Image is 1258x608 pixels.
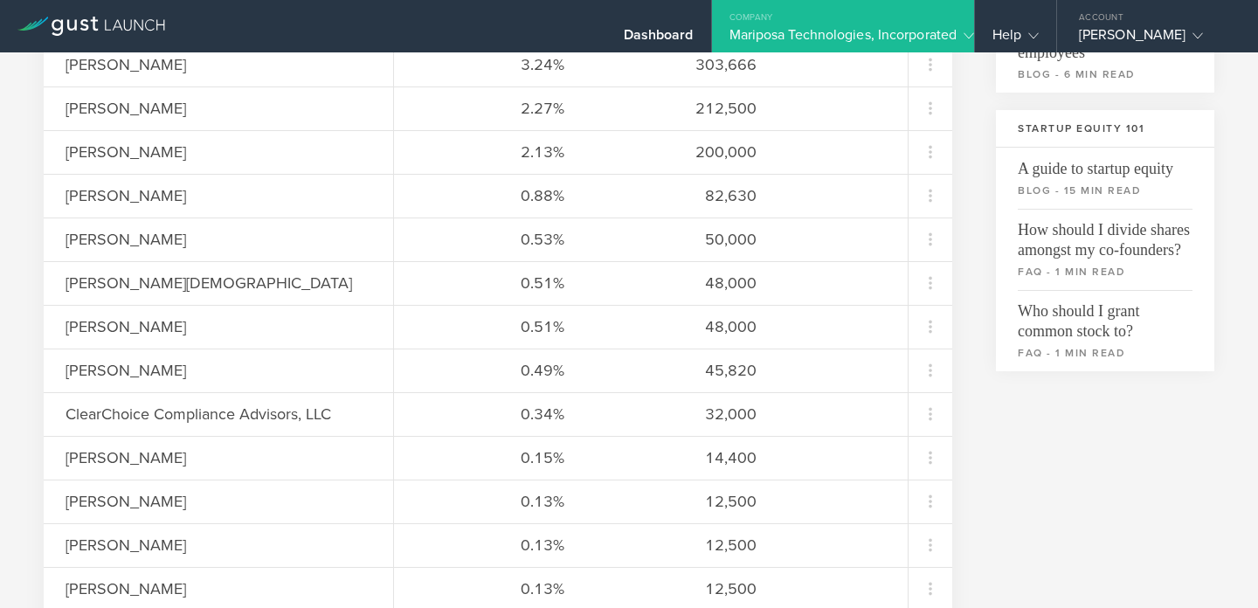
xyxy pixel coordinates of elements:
div: [PERSON_NAME] [66,490,371,513]
div: [PERSON_NAME] [66,228,371,251]
div: [PERSON_NAME][DEMOGRAPHIC_DATA] [66,272,371,294]
div: 2.13% [416,141,564,163]
a: A guide to startup equityblog - 15 min read [996,148,1214,209]
span: How should I divide shares amongst my co-founders? [1018,209,1192,260]
div: [PERSON_NAME] [1079,26,1227,52]
div: 50,000 [608,228,757,251]
div: 303,666 [608,53,757,76]
small: faq - 1 min read [1018,264,1192,280]
div: 82,630 [608,184,757,207]
a: How should I divide shares amongst my co-founders?faq - 1 min read [996,209,1214,290]
small: faq - 1 min read [1018,345,1192,361]
div: 0.51% [416,315,564,338]
div: Mariposa Technologies, Incorporated [729,26,957,52]
div: [PERSON_NAME] [66,97,371,120]
div: 200,000 [608,141,757,163]
div: [PERSON_NAME] [66,53,371,76]
div: 0.13% [416,577,564,600]
div: 0.49% [416,359,564,382]
h3: Startup Equity 101 [996,110,1214,148]
div: 45,820 [608,359,757,382]
div: [PERSON_NAME] [66,315,371,338]
div: 0.13% [416,490,564,513]
div: 0.34% [416,403,564,425]
div: [PERSON_NAME] [66,184,371,207]
div: ClearChoice Compliance Advisors, LLC [66,403,371,425]
div: 32,000 [608,403,757,425]
div: Help [992,26,1039,52]
div: [PERSON_NAME] [66,577,371,600]
div: 212,500 [608,97,757,120]
div: 0.15% [416,446,564,469]
div: 0.88% [416,184,564,207]
div: 3.24% [416,53,564,76]
div: 0.51% [416,272,564,294]
div: 12,500 [608,577,757,600]
div: 2.27% [416,97,564,120]
div: [PERSON_NAME] [66,359,371,382]
div: 12,500 [608,490,757,513]
div: 14,400 [608,446,757,469]
div: 0.53% [416,228,564,251]
div: Dashboard [624,26,694,52]
a: Who should I grant common stock to?faq - 1 min read [996,290,1214,371]
div: [PERSON_NAME] [66,446,371,469]
div: 0.13% [416,534,564,556]
span: Who should I grant common stock to? [1018,290,1192,342]
div: 12,500 [608,534,757,556]
small: blog - 15 min read [1018,183,1192,198]
div: [PERSON_NAME] [66,534,371,556]
span: A guide to startup equity [1018,148,1192,179]
div: 48,000 [608,315,757,338]
small: blog - 6 min read [1018,66,1192,82]
div: 48,000 [608,272,757,294]
div: [PERSON_NAME] [66,141,371,163]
